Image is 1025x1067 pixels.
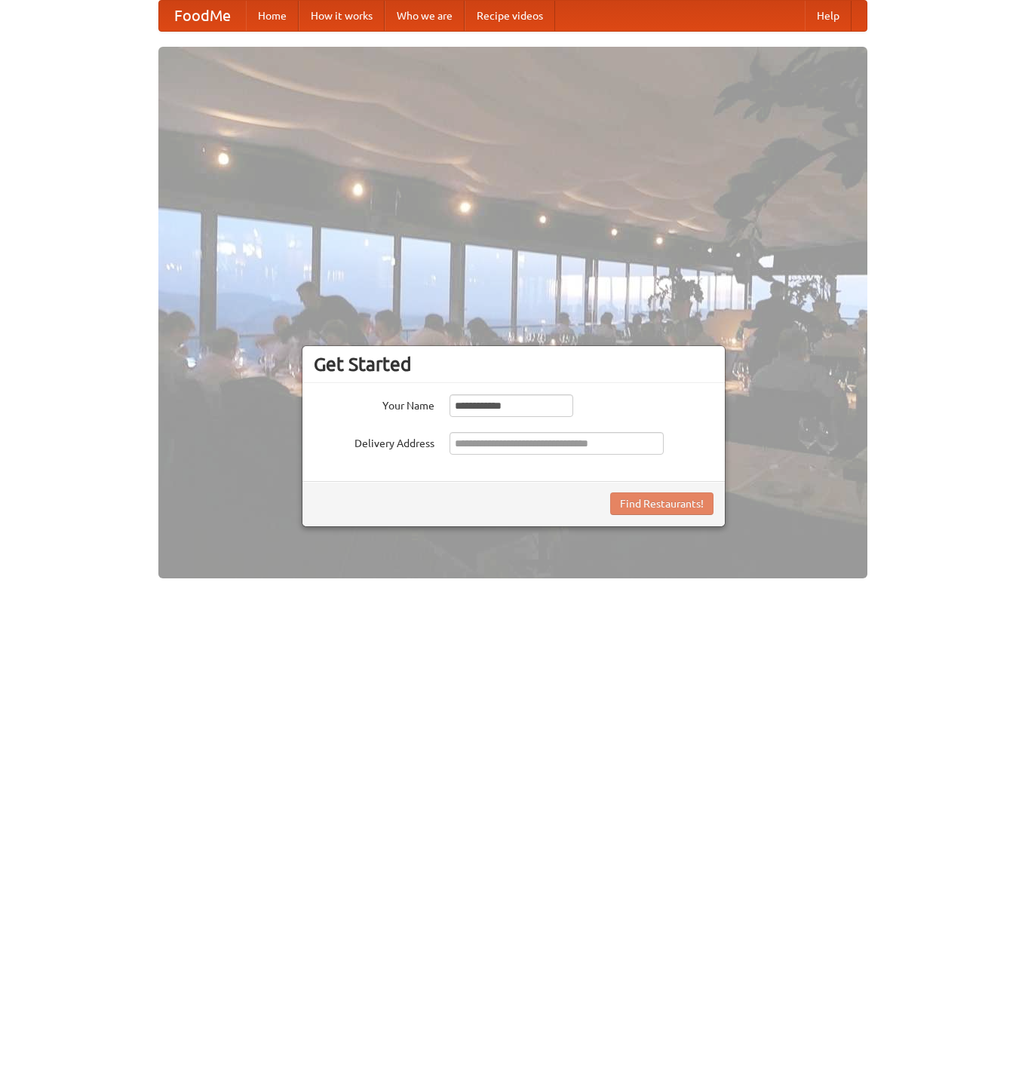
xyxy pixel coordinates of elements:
[314,432,434,451] label: Delivery Address
[805,1,852,31] a: Help
[159,1,246,31] a: FoodMe
[610,492,714,515] button: Find Restaurants!
[314,353,714,376] h3: Get Started
[246,1,299,31] a: Home
[385,1,465,31] a: Who we are
[299,1,385,31] a: How it works
[465,1,555,31] a: Recipe videos
[314,394,434,413] label: Your Name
